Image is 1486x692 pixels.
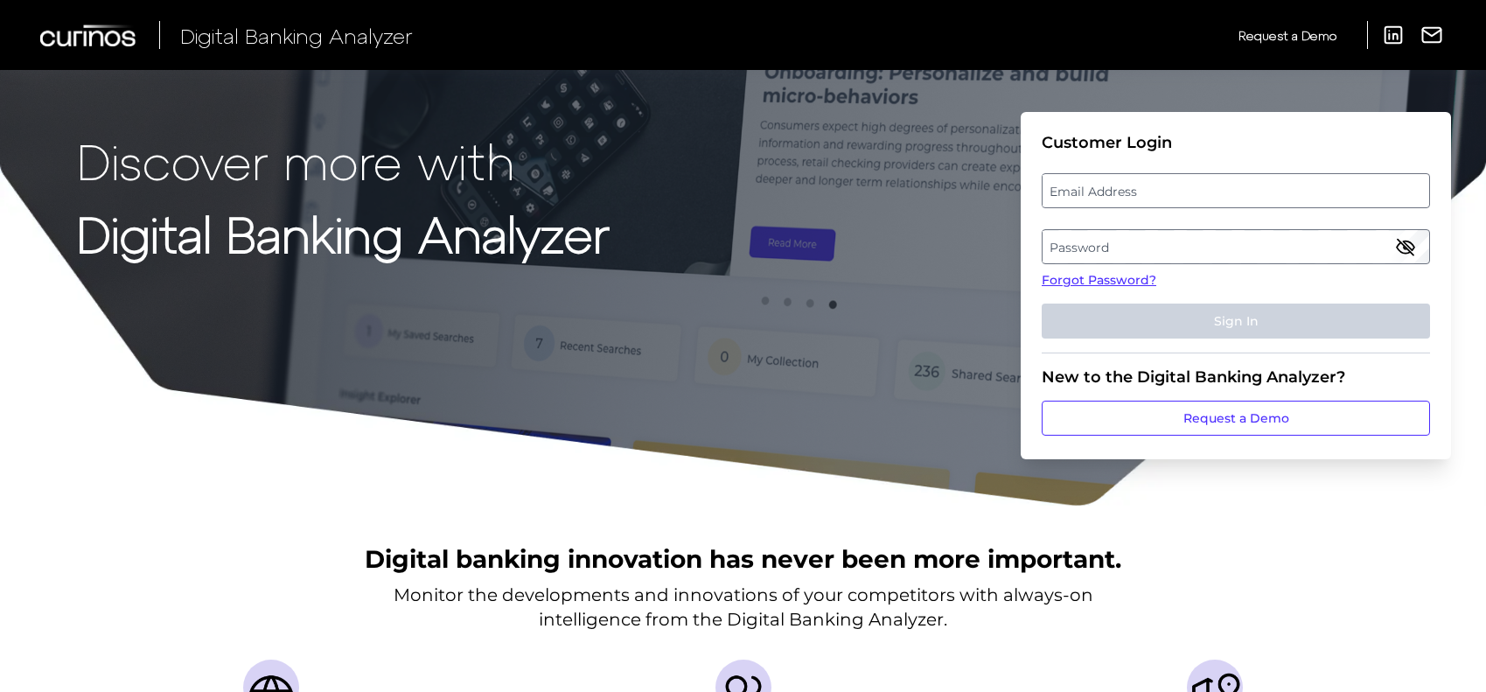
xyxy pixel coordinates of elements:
[1043,175,1428,206] label: Email Address
[1042,367,1430,387] div: New to the Digital Banking Analyzer?
[1042,271,1430,290] a: Forgot Password?
[394,583,1093,632] p: Monitor the developments and innovations of your competitors with always-on intelligence from the...
[1042,401,1430,436] a: Request a Demo
[365,542,1121,576] h2: Digital banking innovation has never been more important.
[180,23,413,48] span: Digital Banking Analyzer
[40,24,138,46] img: Curinos
[77,204,610,262] strong: Digital Banking Analyzer
[77,133,610,188] p: Discover more with
[1238,21,1336,50] a: Request a Demo
[1238,28,1336,43] span: Request a Demo
[1042,133,1430,152] div: Customer Login
[1043,231,1428,262] label: Password
[1042,304,1430,339] button: Sign In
